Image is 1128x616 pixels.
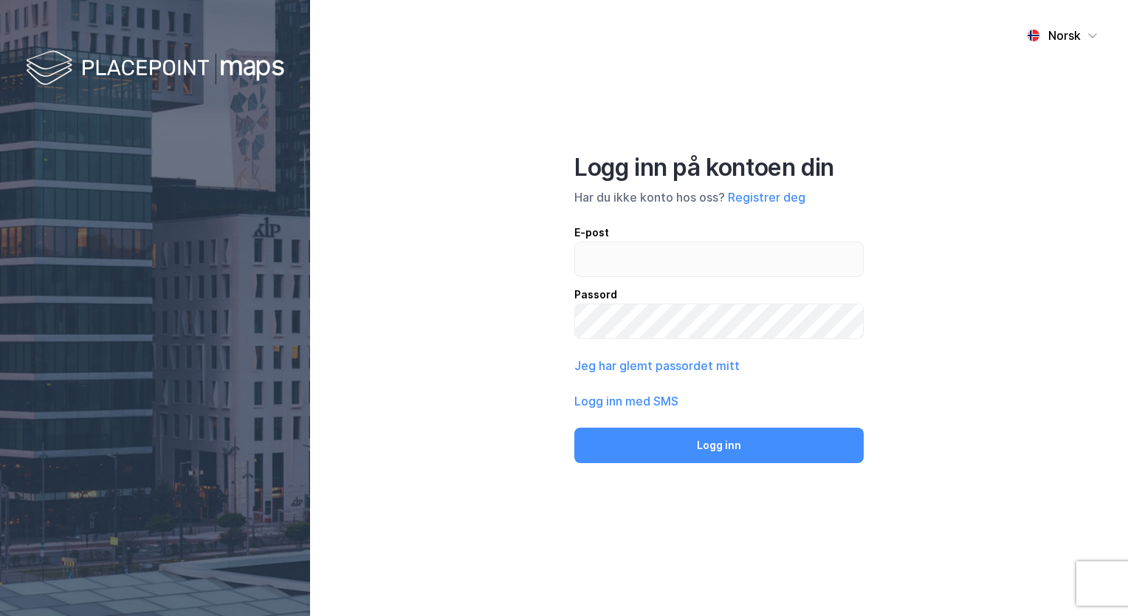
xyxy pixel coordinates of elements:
[574,188,864,206] div: Har du ikke konto hos oss?
[26,47,284,91] img: logo-white.f07954bde2210d2a523dddb988cd2aa7.svg
[574,153,864,182] div: Logg inn på kontoen din
[574,392,678,410] button: Logg inn med SMS
[1048,27,1081,44] div: Norsk
[574,224,864,242] div: E-post
[574,428,864,463] button: Logg inn
[574,357,740,374] button: Jeg har glemt passordet mitt
[574,286,864,304] div: Passord
[728,188,805,206] button: Registrer deg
